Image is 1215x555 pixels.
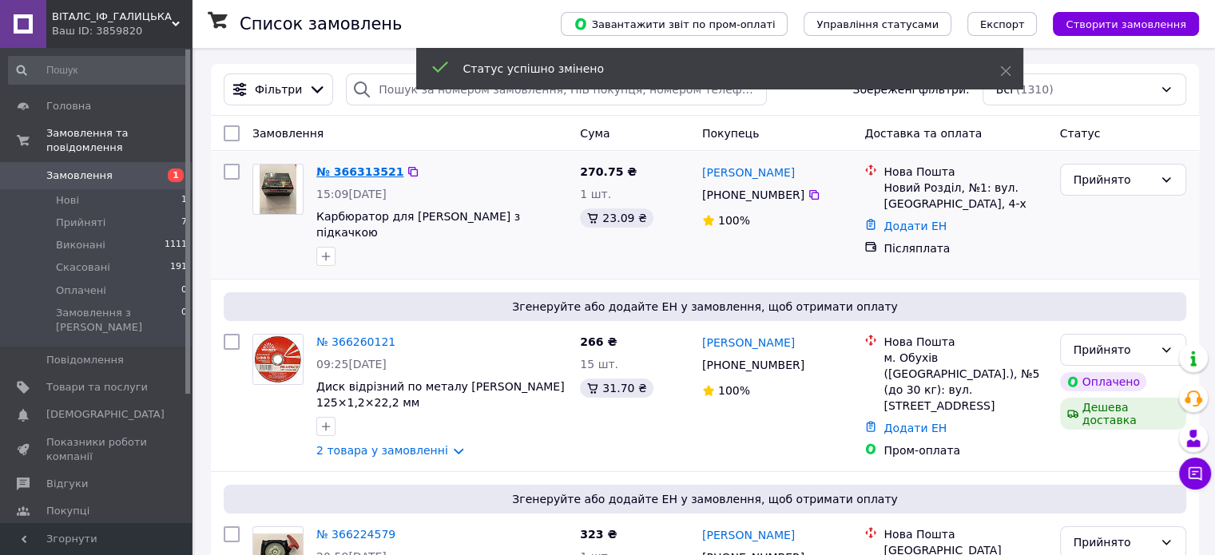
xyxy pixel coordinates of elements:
[580,188,611,200] span: 1 шт.
[864,127,982,140] span: Доставка та оплата
[580,379,653,398] div: 31.70 ₴
[883,334,1046,350] div: Нова Пошта
[316,335,395,348] a: № 366260121
[883,164,1046,180] div: Нова Пошта
[181,283,187,298] span: 0
[718,214,750,227] span: 100%
[463,61,960,77] div: Статус успішно змінено
[1179,458,1211,490] button: Чат з покупцем
[1060,372,1146,391] div: Оплачено
[1060,398,1186,430] div: Дешева доставка
[1066,18,1186,30] span: Створити замовлення
[181,306,187,335] span: 0
[816,18,939,30] span: Управління статусами
[56,260,110,275] span: Скасовані
[56,306,181,335] span: Замовлення з [PERSON_NAME]
[52,24,192,38] div: Ваш ID: 3859820
[46,99,91,113] span: Головна
[316,210,520,239] a: Карбюратор для [PERSON_NAME] з підкачкою
[580,358,618,371] span: 15 шт.
[1074,533,1153,551] div: Прийнято
[580,528,617,541] span: 323 ₴
[883,526,1046,542] div: Нова Пошта
[56,283,106,298] span: Оплачені
[240,14,402,34] h1: Список замовлень
[883,442,1046,458] div: Пром-оплата
[168,168,184,182] span: 1
[181,193,187,208] span: 1
[316,444,448,457] a: 2 товара у замовленні
[46,168,113,183] span: Замовлення
[1060,127,1101,140] span: Статус
[230,299,1180,315] span: Згенеруйте або додайте ЕН у замовлення, щоб отримати оплату
[181,216,187,230] span: 7
[702,335,795,351] a: [PERSON_NAME]
[1074,171,1153,188] div: Прийнято
[56,238,105,252] span: Виконані
[46,353,124,367] span: Повідомлення
[574,17,775,31] span: Завантажити звіт по пром-оплаті
[702,165,795,180] a: [PERSON_NAME]
[52,10,172,24] span: ВІТАЛС_ІФ_ГАЛИЦЬКА
[580,165,637,178] span: 270.75 ₴
[980,18,1025,30] span: Експорт
[883,422,947,434] a: Додати ЕН
[702,127,759,140] span: Покупець
[883,350,1046,414] div: м. Обухів ([GEOGRAPHIC_DATA].), №5 (до 30 кг): вул. [STREET_ADDRESS]
[883,180,1046,212] div: Новий Розділ, №1: вул. [GEOGRAPHIC_DATA], 4-х
[718,384,750,397] span: 100%
[260,165,297,214] img: Фото товару
[1074,341,1153,359] div: Прийнято
[46,477,88,491] span: Відгуки
[967,12,1038,36] button: Експорт
[883,220,947,232] a: Додати ЕН
[56,216,105,230] span: Прийняті
[165,238,187,252] span: 1111
[46,504,89,518] span: Покупці
[699,184,808,206] div: [PHONE_NUMBER]
[252,334,304,385] a: Фото товару
[580,208,653,228] div: 23.09 ₴
[253,335,303,384] img: Фото товару
[316,165,403,178] a: № 366313521
[702,527,795,543] a: [PERSON_NAME]
[580,127,609,140] span: Cума
[252,164,304,215] a: Фото товару
[883,240,1046,256] div: Післяплата
[46,435,148,464] span: Показники роботи компанії
[8,56,189,85] input: Пошук
[316,380,565,409] a: Диск відрізний по металу [PERSON_NAME] 125×1,2×22,2 мм
[561,12,788,36] button: Завантажити звіт по пром-оплаті
[1016,83,1054,96] span: (1310)
[56,193,79,208] span: Нові
[316,358,387,371] span: 09:25[DATE]
[580,335,617,348] span: 266 ₴
[1037,17,1199,30] a: Створити замовлення
[255,81,302,97] span: Фільтри
[804,12,951,36] button: Управління статусами
[46,380,148,394] span: Товари та послуги
[230,491,1180,507] span: Згенеруйте або додайте ЕН у замовлення, щоб отримати оплату
[699,354,808,376] div: [PHONE_NUMBER]
[46,126,192,155] span: Замовлення та повідомлення
[170,260,187,275] span: 191
[46,407,165,422] span: [DEMOGRAPHIC_DATA]
[1053,12,1199,36] button: Створити замовлення
[316,528,395,541] a: № 366224579
[252,127,324,140] span: Замовлення
[316,188,387,200] span: 15:09[DATE]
